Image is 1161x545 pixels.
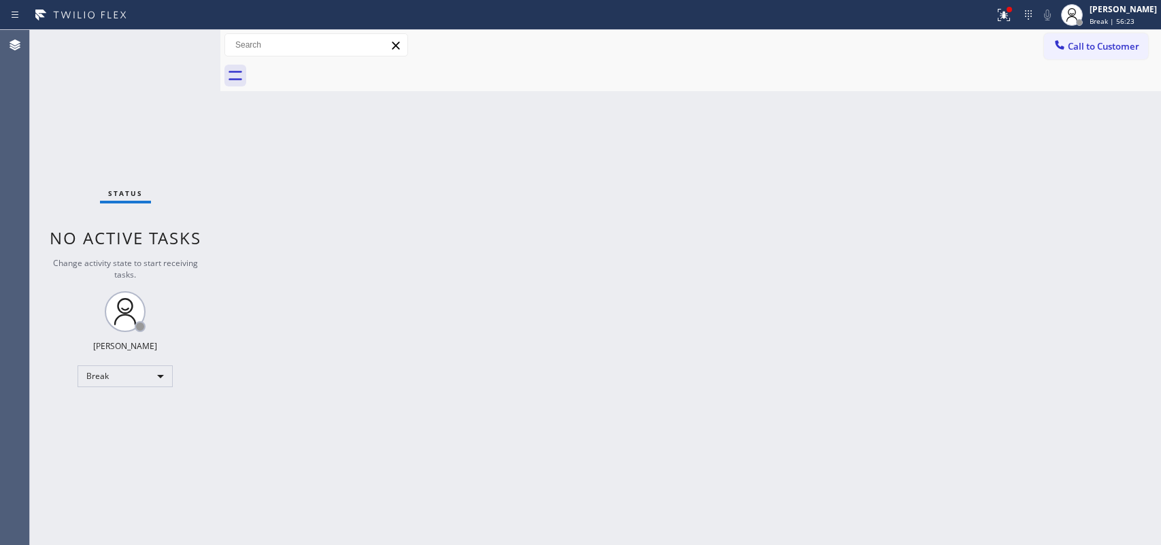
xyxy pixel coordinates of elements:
[53,257,198,280] span: Change activity state to start receiving tasks.
[1090,16,1134,26] span: Break | 56:23
[1038,5,1057,24] button: Mute
[1090,3,1157,15] div: [PERSON_NAME]
[50,227,201,249] span: No active tasks
[1044,33,1148,59] button: Call to Customer
[1068,40,1139,52] span: Call to Customer
[225,34,407,56] input: Search
[108,188,143,198] span: Status
[93,340,157,352] div: [PERSON_NAME]
[78,365,173,387] div: Break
